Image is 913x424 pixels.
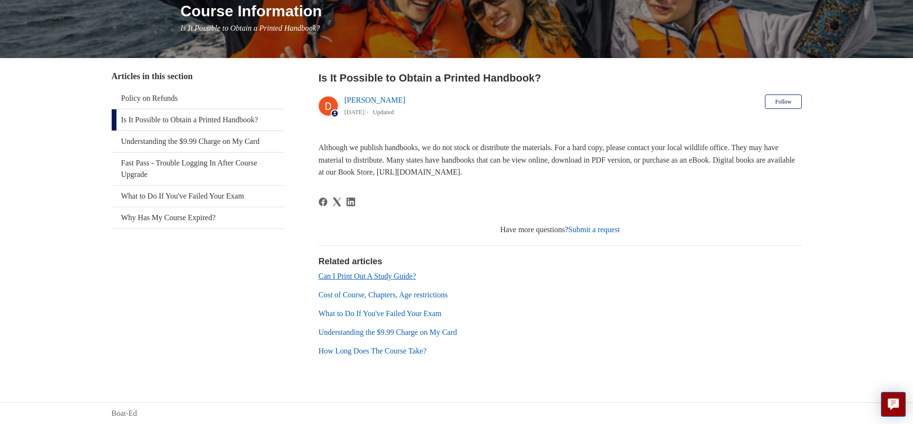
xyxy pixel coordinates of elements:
a: Facebook [319,198,327,206]
a: Understanding the $9.99 Charge on My Card [319,328,457,336]
a: Why Has My Course Expired? [112,207,284,228]
a: How Long Does The Course Take? [319,347,427,355]
a: Submit a request [568,225,620,234]
span: Is It Possible to Obtain a Printed Handbook? [181,24,320,32]
a: Fast Pass - Trouble Logging In After Course Upgrade [112,153,284,185]
li: Updated [373,108,394,116]
button: Follow Article [765,94,801,109]
a: Is It Possible to Obtain a Printed Handbook? [112,109,284,130]
a: Boat-Ed [112,408,137,419]
a: What to Do If You've Failed Your Exam [112,186,284,207]
a: What to Do If You've Failed Your Exam [319,309,442,318]
a: Policy on Refunds [112,88,284,109]
a: Cost of Course, Chapters, Age restrictions [319,291,448,299]
a: X Corp [333,198,341,206]
svg: Share this page on X Corp [333,198,341,206]
button: Live chat [881,392,906,417]
span: Although we publish handbooks, we do not stock or distribute the materials. For a hard copy, plea... [319,143,795,176]
h2: Related articles [319,255,802,268]
span: Articles in this section [112,71,193,81]
a: Can I Print Out A Study Guide? [319,272,416,280]
a: [PERSON_NAME] [345,96,405,104]
a: Understanding the $9.99 Charge on My Card [112,131,284,152]
h2: Is It Possible to Obtain a Printed Handbook? [319,70,802,86]
svg: Share this page on LinkedIn [347,198,355,206]
a: LinkedIn [347,198,355,206]
svg: Share this page on Facebook [319,198,327,206]
time: 03/01/2024, 12:23 [345,108,365,116]
div: Have more questions? [319,224,802,236]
